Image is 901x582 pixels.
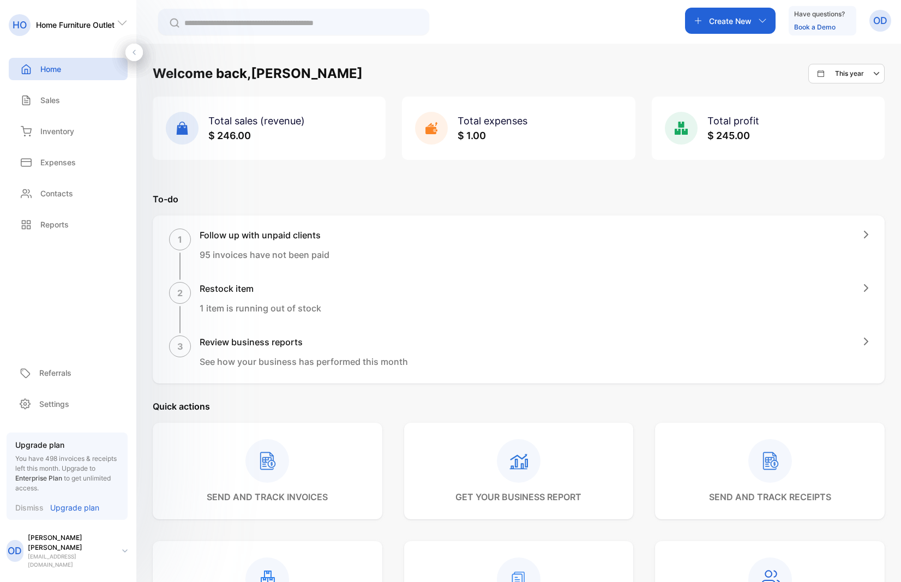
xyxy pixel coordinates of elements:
button: Create New [685,8,776,34]
p: HO [13,18,27,32]
p: send and track invoices [207,490,328,503]
span: Total expenses [458,115,527,127]
button: This year [808,64,885,83]
h1: Review business reports [200,335,408,349]
p: Sales [40,94,60,106]
p: [PERSON_NAME] [PERSON_NAME] [28,533,113,553]
p: Quick actions [153,400,885,413]
p: Dismiss [15,502,44,513]
p: Upgrade plan [15,439,119,451]
span: Total profit [707,115,759,127]
p: Upgrade plan [50,502,99,513]
h1: Restock item [200,282,321,295]
p: Have questions? [794,9,845,20]
p: This year [835,69,864,79]
p: 95 invoices have not been paid [200,248,329,261]
p: Create New [709,15,752,27]
p: 1 [178,233,182,246]
h1: Follow up with unpaid clients [200,229,329,242]
p: 1 item is running out of stock [200,302,321,315]
p: Reports [40,219,69,230]
p: get your business report [455,490,581,503]
p: Settings [39,398,69,410]
p: Home [40,63,61,75]
p: You have 498 invoices & receipts left this month. [15,454,119,493]
p: To-do [153,193,885,206]
span: Upgrade to to get unlimited access. [15,464,111,492]
p: OD [8,544,22,558]
span: $ 245.00 [707,130,750,141]
p: 3 [177,340,183,353]
p: send and track receipts [709,490,831,503]
p: Referrals [39,367,71,379]
p: Inventory [40,125,74,137]
p: [EMAIL_ADDRESS][DOMAIN_NAME] [28,553,113,569]
span: Enterprise Plan [15,474,62,482]
span: Total sales (revenue) [208,115,305,127]
span: $ 1.00 [458,130,486,141]
p: 2 [177,286,183,299]
p: Expenses [40,157,76,168]
p: Home Furniture Outlet [36,19,115,31]
span: $ 246.00 [208,130,251,141]
p: OD [873,14,887,28]
a: Upgrade plan [44,502,99,513]
p: Contacts [40,188,73,199]
p: See how your business has performed this month [200,355,408,368]
h1: Welcome back, [PERSON_NAME] [153,64,363,83]
a: Book a Demo [794,23,836,31]
button: OD [869,8,891,34]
